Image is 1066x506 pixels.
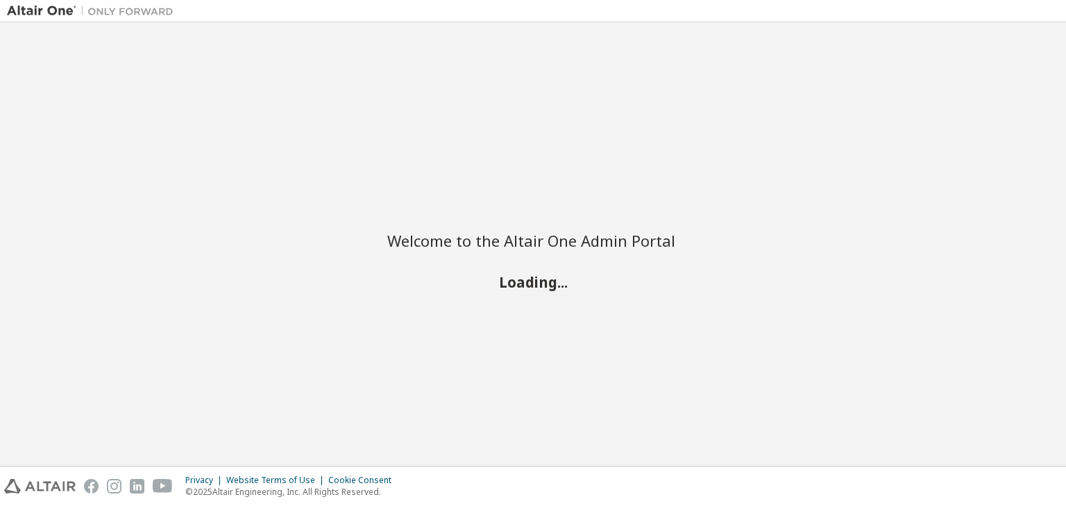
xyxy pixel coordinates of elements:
[185,475,226,486] div: Privacy
[4,479,76,494] img: altair_logo.svg
[130,479,144,494] img: linkedin.svg
[7,4,180,18] img: Altair One
[153,479,173,494] img: youtube.svg
[185,486,400,498] p: © 2025 Altair Engineering, Inc. All Rights Reserved.
[328,475,400,486] div: Cookie Consent
[107,479,121,494] img: instagram.svg
[84,479,99,494] img: facebook.svg
[226,475,328,486] div: Website Terms of Use
[387,231,679,250] h2: Welcome to the Altair One Admin Portal
[387,273,679,291] h2: Loading...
